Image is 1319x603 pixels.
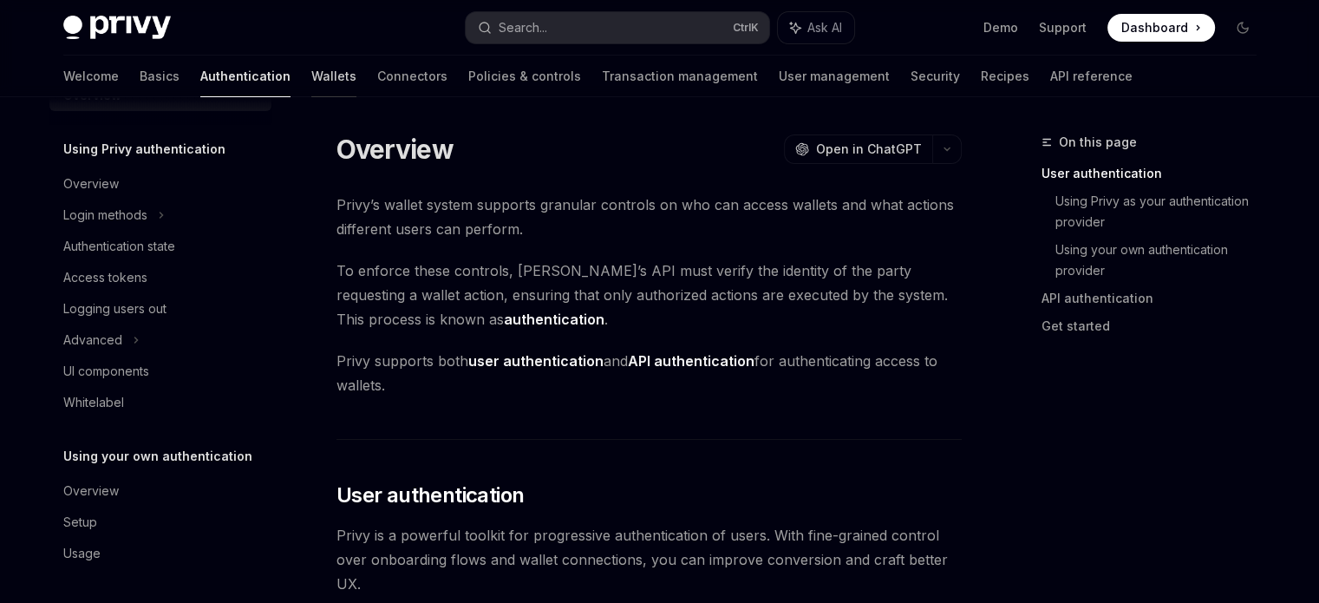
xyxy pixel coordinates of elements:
[49,231,271,262] a: Authentication state
[63,392,124,413] div: Whitelabel
[63,512,97,533] div: Setup
[49,507,271,538] a: Setup
[816,141,922,158] span: Open in ChatGPT
[336,523,962,596] span: Privy is a powerful toolkit for progressive authentication of users. With fine-grained control ov...
[63,330,122,351] div: Advanced
[1121,19,1188,36] span: Dashboard
[63,236,175,257] div: Authentication state
[1041,160,1270,187] a: User authentication
[336,134,454,165] h1: Overview
[981,56,1029,97] a: Recipes
[468,56,581,97] a: Policies & controls
[63,139,225,160] h5: Using Privy authentication
[377,56,447,97] a: Connectors
[1229,14,1257,42] button: Toggle dark mode
[49,387,271,418] a: Whitelabel
[1107,14,1215,42] a: Dashboard
[336,482,525,509] span: User authentication
[1055,236,1270,285] a: Using your own authentication provider
[1041,285,1270,312] a: API authentication
[63,16,171,40] img: dark logo
[779,56,890,97] a: User management
[1059,132,1137,153] span: On this page
[468,352,604,370] strong: user authentication
[336,349,962,397] span: Privy supports both and for authenticating access to wallets.
[63,56,119,97] a: Welcome
[336,259,962,331] span: To enforce these controls, [PERSON_NAME]’s API must verify the identity of the party requesting a...
[63,174,119,194] div: Overview
[63,446,252,467] h5: Using your own authentication
[63,205,147,226] div: Login methods
[628,352,754,370] strong: API authentication
[49,262,271,293] a: Access tokens
[499,17,547,38] div: Search...
[49,475,271,507] a: Overview
[63,543,101,564] div: Usage
[466,12,769,43] button: Search...CtrlK
[504,311,604,328] strong: authentication
[778,12,854,43] button: Ask AI
[49,538,271,569] a: Usage
[807,19,842,36] span: Ask AI
[911,56,960,97] a: Security
[602,56,758,97] a: Transaction management
[140,56,180,97] a: Basics
[49,168,271,200] a: Overview
[1050,56,1133,97] a: API reference
[336,193,962,241] span: Privy’s wallet system supports granular controls on who can access wallets and what actions diffe...
[49,356,271,387] a: UI components
[983,19,1018,36] a: Demo
[1055,187,1270,236] a: Using Privy as your authentication provider
[200,56,291,97] a: Authentication
[49,293,271,324] a: Logging users out
[1041,312,1270,340] a: Get started
[63,361,149,382] div: UI components
[63,267,147,288] div: Access tokens
[733,21,759,35] span: Ctrl K
[311,56,356,97] a: Wallets
[784,134,932,164] button: Open in ChatGPT
[63,481,119,501] div: Overview
[1039,19,1087,36] a: Support
[63,298,167,319] div: Logging users out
